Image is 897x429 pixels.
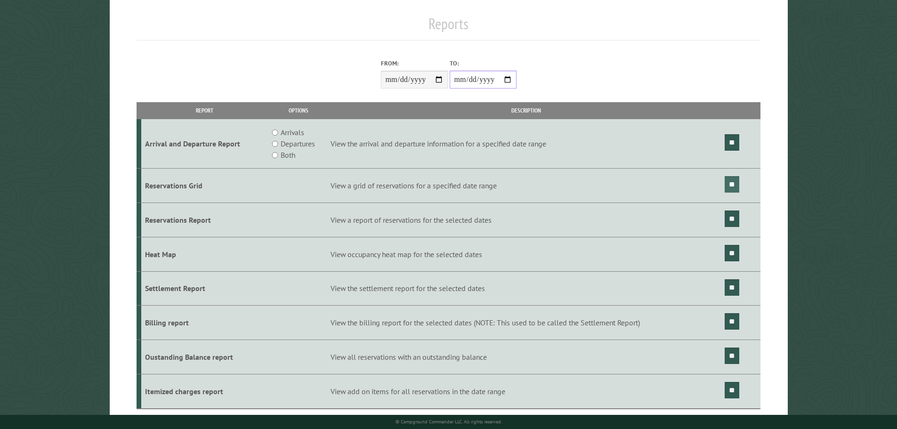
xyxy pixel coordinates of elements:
[329,102,723,119] th: Description
[396,419,502,425] small: © Campground Commander LLC. All rights reserved.
[141,119,268,169] td: Arrival and Departure Report
[329,119,723,169] td: View the arrival and departure information for a specified date range
[141,169,268,203] td: Reservations Grid
[450,59,517,68] label: To:
[381,59,448,68] label: From:
[141,374,268,408] td: Itemized charges report
[329,169,723,203] td: View a grid of reservations for a specified date range
[329,306,723,340] td: View the billing report for the selected dates (NOTE: This used to be called the Settlement Report)
[141,102,268,119] th: Report
[141,237,268,271] td: Heat Map
[141,306,268,340] td: Billing report
[329,374,723,408] td: View add on items for all reservations in the date range
[329,271,723,306] td: View the settlement report for the selected dates
[281,127,304,138] label: Arrivals
[281,138,315,149] label: Departures
[267,102,329,119] th: Options
[329,340,723,374] td: View all reservations with an outstanding balance
[137,15,761,40] h1: Reports
[329,237,723,271] td: View occupancy heat map for the selected dates
[329,202,723,237] td: View a report of reservations for the selected dates
[141,340,268,374] td: Oustanding Balance report
[141,271,268,306] td: Settlement Report
[281,149,295,161] label: Both
[141,202,268,237] td: Reservations Report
